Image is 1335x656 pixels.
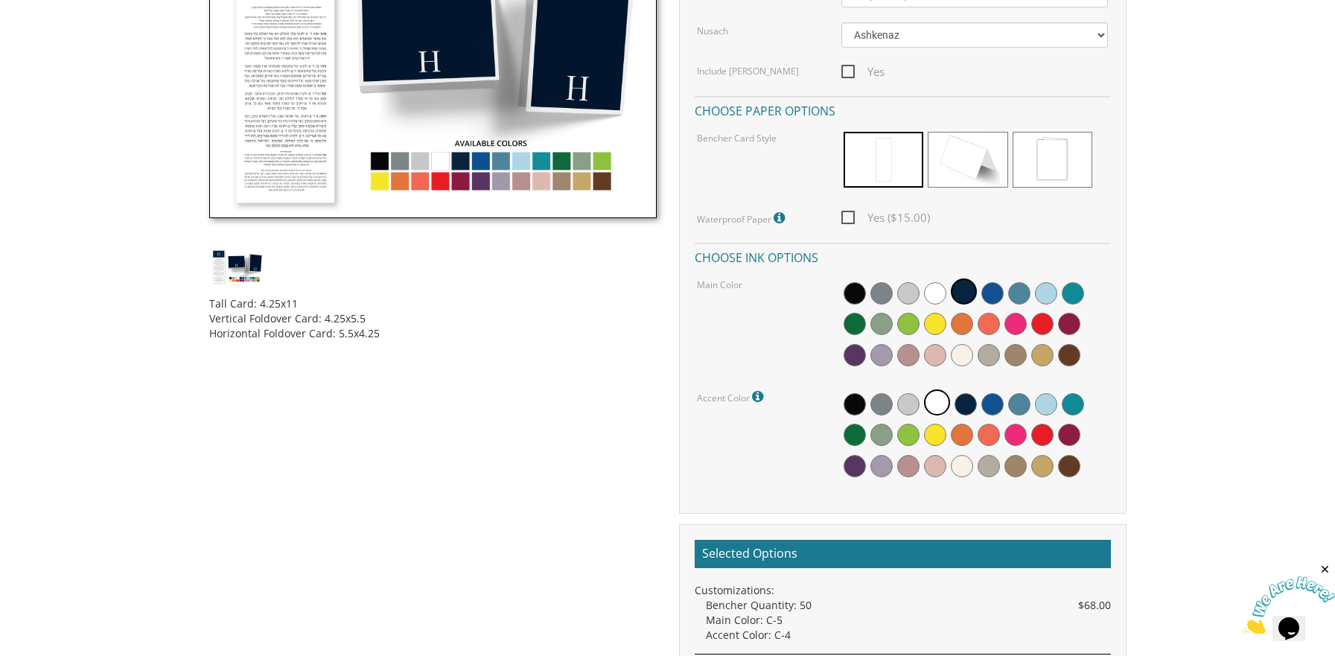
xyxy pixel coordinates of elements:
div: Customizations: [695,583,1111,598]
label: Nusach [697,25,728,37]
img: dc_style11.jpg [209,248,265,284]
label: Waterproof Paper [697,208,788,228]
span: $68.00 [1078,598,1111,613]
span: Yes ($15.00) [841,208,930,227]
span: Yes [841,63,885,81]
h4: Choose ink options [695,243,1111,269]
iframe: chat widget [1243,563,1335,634]
div: Tall Card: 4.25x11 Vertical Foldover Card: 4.25x5.5 Horizontal Foldover Card: 5.5x4.25 [209,285,657,341]
div: Main Color: C-5 [706,613,1111,628]
label: Bencher Card Style [697,132,777,144]
label: Main Color [697,278,742,291]
label: Include [PERSON_NAME] [697,65,799,77]
h2: Selected Options [695,540,1111,568]
div: Bencher Quantity: 50 [706,598,1111,613]
div: Accent Color: C-4 [706,628,1111,643]
label: Accent Color [697,387,767,407]
h4: Choose paper options [695,96,1111,122]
